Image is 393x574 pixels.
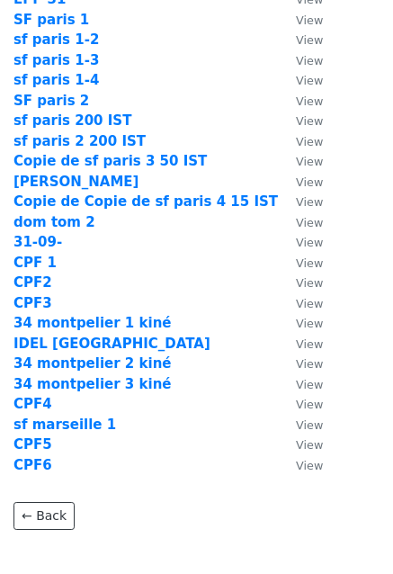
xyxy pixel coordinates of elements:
small: View [296,114,323,128]
a: View [278,193,323,210]
a: CPF5 [13,436,52,453]
small: View [296,398,323,411]
a: View [278,355,323,372]
small: View [296,337,323,351]
a: View [278,93,323,109]
a: View [278,376,323,392]
a: View [278,417,323,433]
small: View [296,74,323,87]
a: View [278,174,323,190]
a: View [278,12,323,28]
a: SF paris 1 [13,12,89,28]
a: SF paris 2 [13,93,89,109]
a: [PERSON_NAME] [13,174,138,190]
iframe: Chat Widget [303,488,393,574]
small: View [296,438,323,452]
small: View [296,33,323,47]
a: View [278,336,323,352]
small: View [296,94,323,108]
a: sf paris 1-4 [13,72,99,88]
a: sf paris 1-3 [13,52,99,68]
a: ← Back [13,502,75,530]
div: Widget de chat [303,488,393,574]
a: sf paris 2 200 IST [13,133,146,149]
a: CPF6 [13,457,52,473]
small: View [296,13,323,27]
small: View [296,418,323,432]
a: Copie de sf paris 3 50 IST [13,153,207,169]
a: 34 montpelier 1 kiné [13,315,172,331]
a: View [278,234,323,250]
a: View [278,295,323,311]
small: View [296,236,323,249]
a: View [278,133,323,149]
a: CPF3 [13,295,52,311]
small: View [296,459,323,472]
a: View [278,457,323,473]
small: View [296,256,323,270]
a: View [278,436,323,453]
a: View [278,52,323,68]
a: 34 montpelier 3 kiné [13,376,172,392]
small: View [296,195,323,209]
a: View [278,274,323,291]
a: View [278,214,323,230]
a: sf paris 1-2 [13,31,99,48]
a: View [278,112,323,129]
small: View [296,155,323,168]
a: sf marseille 1 [13,417,116,433]
small: View [296,317,323,330]
a: View [278,396,323,412]
small: View [296,378,323,391]
small: View [296,216,323,229]
a: IDEL [GEOGRAPHIC_DATA] [13,336,210,352]
a: 34 montpelier 2 kiné [13,355,172,372]
small: View [296,276,323,290]
a: 31-09- [13,234,62,250]
a: Copie de Copie de sf paris 4 15 IST [13,193,278,210]
a: CPF4 [13,396,52,412]
small: View [296,357,323,371]
a: View [278,72,323,88]
small: View [296,135,323,148]
small: View [296,297,323,310]
a: dom tom 2 [13,214,95,230]
a: sf paris 200 IST [13,112,131,129]
a: CPF2 [13,274,52,291]
a: View [278,315,323,331]
small: View [296,54,323,67]
small: View [296,175,323,189]
a: View [278,31,323,48]
a: View [278,153,323,169]
a: View [278,255,323,271]
a: CPF 1 [13,255,57,271]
